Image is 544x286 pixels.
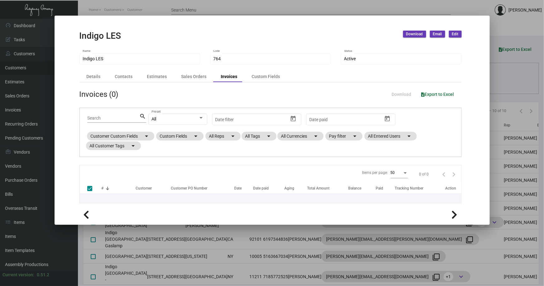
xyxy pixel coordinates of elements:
[433,32,442,37] span: Email
[37,272,49,278] div: 0.51.2
[284,185,307,191] div: Aging
[205,132,241,141] mat-chip: All Reps
[449,31,462,37] button: Edit
[2,272,34,278] div: Current version:
[79,89,118,100] div: Invoices (0)
[86,141,141,150] mat-chip: All Customer Tags
[430,31,445,37] button: Email
[376,185,383,191] div: Paid
[348,185,361,191] div: Balance
[387,89,416,100] button: Download
[284,185,294,191] div: Aging
[102,185,136,191] div: #
[234,185,253,191] div: Date
[406,132,413,140] mat-icon: arrow_drop_down
[382,114,392,124] button: Open calendar
[136,185,168,191] div: Customer
[115,73,133,80] div: Contacts
[192,132,200,140] mat-icon: arrow_drop_down
[403,31,426,37] button: Download
[171,185,207,191] div: Customer PO Number
[421,92,454,97] span: Export to Excel
[307,185,330,191] div: Total Amount
[240,117,275,122] input: End date
[87,73,101,80] div: Details
[242,132,277,141] mat-chip: All Tags
[265,132,273,140] mat-icon: arrow_drop_down
[364,132,417,141] mat-chip: All Entered Users
[277,132,324,141] mat-chip: All Currencies
[445,183,461,194] th: Action
[416,89,459,100] button: Export to Excel
[406,32,423,37] span: Download
[181,73,207,80] div: Sales Orders
[156,132,204,141] mat-chip: Custom Fields
[395,185,445,191] div: Tracking Number
[143,132,151,140] mat-icon: arrow_drop_down
[253,185,284,191] div: Date paid
[215,117,234,122] input: Start date
[325,132,363,141] mat-chip: Pay filter
[307,185,348,191] div: Total Amount
[419,171,429,177] div: 0 of 0
[229,132,237,140] mat-icon: arrow_drop_down
[312,132,320,140] mat-icon: arrow_drop_down
[234,185,242,191] div: Date
[344,56,356,61] span: Active
[87,132,154,141] mat-chip: Customer Custom Fields
[130,142,137,150] mat-icon: arrow_drop_down
[334,117,369,122] input: End date
[140,113,146,120] mat-icon: search
[395,185,424,191] div: Tracking Number
[439,169,449,179] button: Previous page
[449,169,459,179] button: Next page
[136,185,152,191] div: Customer
[391,170,395,175] span: 50
[452,32,459,37] span: Edit
[102,185,104,191] div: #
[152,116,156,121] span: All
[253,185,269,191] div: Date paid
[147,73,167,80] div: Estimates
[351,132,359,140] mat-icon: arrow_drop_down
[79,31,121,41] h2: Indigo LES
[362,170,388,175] div: Items per page:
[348,185,376,191] div: Balance
[391,171,408,175] mat-select: Items per page:
[376,185,395,191] div: Paid
[309,117,329,122] input: Start date
[288,114,298,124] button: Open calendar
[392,92,412,97] span: Download
[252,73,280,80] div: Custom Fields
[171,185,234,191] div: Customer PO Number
[221,73,238,80] div: Invoices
